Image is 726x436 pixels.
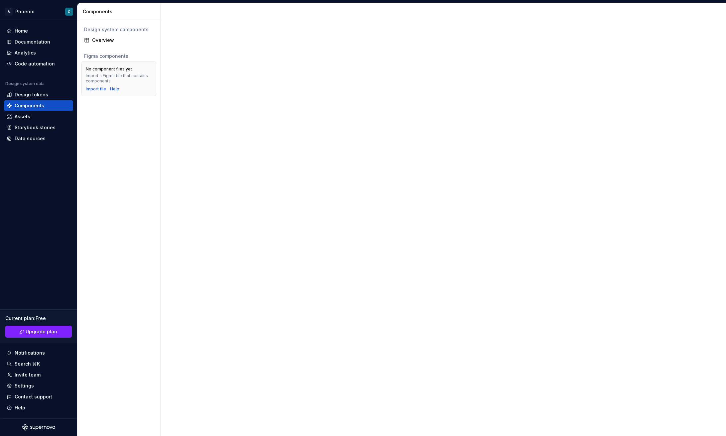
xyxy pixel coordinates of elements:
[15,91,48,98] div: Design tokens
[4,89,73,100] a: Design tokens
[5,8,13,16] div: A
[83,8,158,15] div: Components
[15,350,45,356] div: Notifications
[15,361,40,367] div: Search ⌘K
[15,404,25,411] div: Help
[84,53,154,59] div: Figma components
[5,326,72,338] button: Upgrade plan
[15,393,52,400] div: Contact support
[15,382,34,389] div: Settings
[1,4,76,19] button: APhoenixG
[15,28,28,34] div: Home
[4,133,73,144] a: Data sources
[4,100,73,111] a: Components
[15,124,56,131] div: Storybook stories
[68,9,70,14] div: G
[4,402,73,413] button: Help
[86,73,152,84] div: Import a Figma file that contains components.
[15,372,41,378] div: Invite team
[4,391,73,402] button: Contact support
[86,66,132,72] div: No component files yet
[81,35,156,46] a: Overview
[5,81,45,86] div: Design system data
[4,359,73,369] button: Search ⌘K
[15,8,34,15] div: Phoenix
[84,26,154,33] div: Design system components
[26,328,57,335] span: Upgrade plan
[4,370,73,380] a: Invite team
[15,60,55,67] div: Code automation
[4,381,73,391] a: Settings
[15,113,30,120] div: Assets
[15,102,44,109] div: Components
[15,135,46,142] div: Data sources
[15,50,36,56] div: Analytics
[15,39,50,45] div: Documentation
[4,348,73,358] button: Notifications
[92,37,154,44] div: Overview
[22,424,55,431] svg: Supernova Logo
[5,315,72,322] div: Current plan : Free
[110,86,119,92] a: Help
[4,37,73,47] a: Documentation
[86,86,106,92] button: Import file
[4,58,73,69] a: Code automation
[4,48,73,58] a: Analytics
[4,26,73,36] a: Home
[4,111,73,122] a: Assets
[4,122,73,133] a: Storybook stories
